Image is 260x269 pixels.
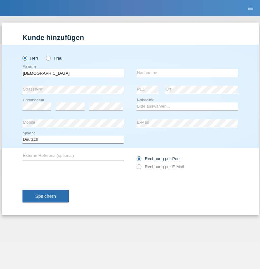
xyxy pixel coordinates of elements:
[137,164,141,172] input: Rechnung per E-Mail
[22,56,27,60] input: Herr
[46,56,50,60] input: Frau
[137,164,184,169] label: Rechnung per E-Mail
[35,194,56,199] span: Speichern
[46,56,62,61] label: Frau
[137,156,181,161] label: Rechnung per Post
[244,6,257,10] a: menu
[22,190,69,202] button: Speichern
[137,156,141,164] input: Rechnung per Post
[22,34,238,42] h1: Kunde hinzufügen
[247,5,254,12] i: menu
[22,56,39,61] label: Herr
